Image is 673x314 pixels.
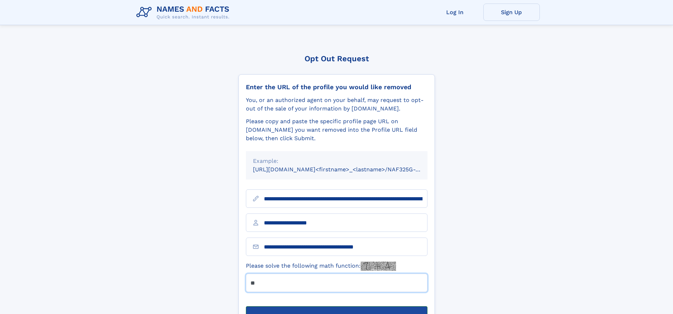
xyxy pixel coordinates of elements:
[483,4,540,21] a: Sign Up
[246,83,427,91] div: Enter the URL of the profile you would like removed
[253,157,420,165] div: Example:
[134,3,235,22] img: Logo Names and Facts
[427,4,483,21] a: Log In
[246,262,396,271] label: Please solve the following math function:
[238,54,435,63] div: Opt Out Request
[253,166,441,173] small: [URL][DOMAIN_NAME]<firstname>_<lastname>/NAF325G-xxxxxxxx
[246,96,427,113] div: You, or an authorized agent on your behalf, may request to opt-out of the sale of your informatio...
[246,117,427,143] div: Please copy and paste the specific profile page URL on [DOMAIN_NAME] you want removed into the Pr...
